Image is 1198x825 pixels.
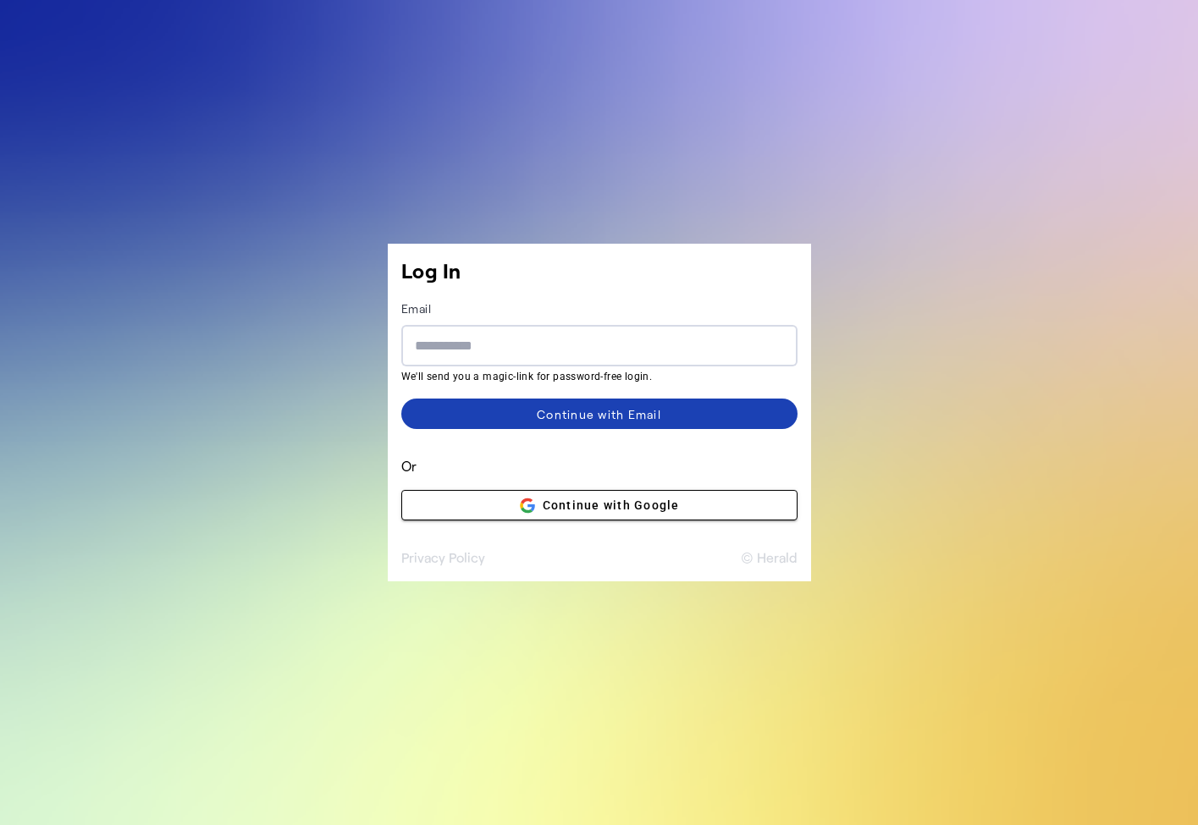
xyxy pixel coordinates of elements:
[401,257,798,284] h1: Log In
[401,547,485,568] button: Privacy Policy
[401,399,798,429] button: Continue with Email
[401,456,798,476] span: Or
[401,301,432,316] label: Email
[401,490,798,520] button: Google logoContinue with Google
[741,547,798,568] button: © Herald
[519,497,680,514] span: Continue with Google
[537,405,661,423] div: Continue with Email
[401,366,787,385] mat-hint: We'll send you a magic-link for password-free login.
[519,497,536,514] img: Google logo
